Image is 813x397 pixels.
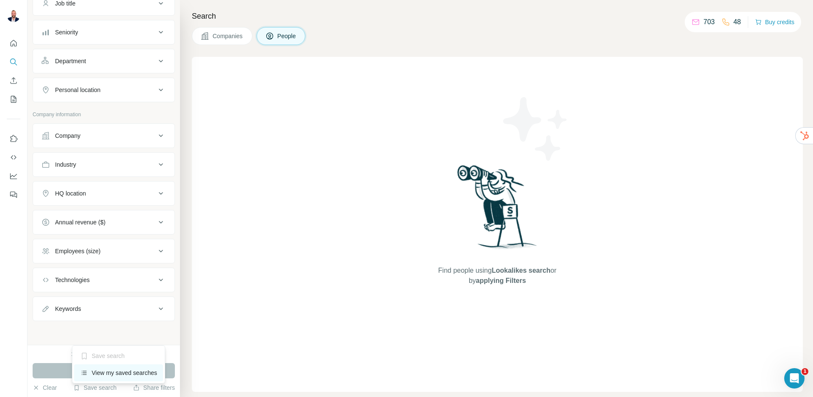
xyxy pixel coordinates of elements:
[55,305,81,313] div: Keywords
[33,183,174,204] button: HQ location
[33,51,174,71] button: Department
[498,91,574,167] img: Surfe Illustration - Stars
[33,154,174,175] button: Industry
[784,368,805,389] iframe: Intercom live chat
[733,17,741,27] p: 48
[277,32,297,40] span: People
[33,383,57,392] button: Clear
[33,80,174,100] button: Personal location
[33,241,174,261] button: Employees (size)
[74,347,163,364] div: Save search
[73,383,116,392] button: Save search
[7,8,20,22] img: Avatar
[7,187,20,202] button: Feedback
[55,28,78,36] div: Seniority
[71,350,136,358] div: 100 search results remaining
[33,212,174,232] button: Annual revenue ($)
[55,189,86,198] div: HQ location
[429,266,565,286] span: Find people using or by
[7,168,20,184] button: Dashboard
[133,383,175,392] button: Share filters
[703,17,715,27] p: 703
[55,218,105,226] div: Annual revenue ($)
[33,270,174,290] button: Technologies
[7,92,20,107] button: My lists
[33,126,174,146] button: Company
[55,160,76,169] div: Industry
[55,131,80,140] div: Company
[55,247,100,255] div: Employees (size)
[454,163,542,257] img: Surfe Illustration - Woman searching with binoculars
[7,150,20,165] button: Use Surfe API
[492,267,550,274] span: Lookalikes search
[55,57,86,65] div: Department
[55,86,100,94] div: Personal location
[7,36,20,51] button: Quick start
[802,368,808,375] span: 1
[7,54,20,70] button: Search
[33,111,175,118] p: Company information
[476,277,526,284] span: applying Filters
[33,299,174,319] button: Keywords
[55,276,90,284] div: Technologies
[7,73,20,88] button: Enrich CSV
[192,10,803,22] h4: Search
[7,131,20,146] button: Use Surfe on LinkedIn
[33,22,174,42] button: Seniority
[74,364,163,381] div: View my saved searches
[213,32,243,40] span: Companies
[755,16,794,28] button: Buy credits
